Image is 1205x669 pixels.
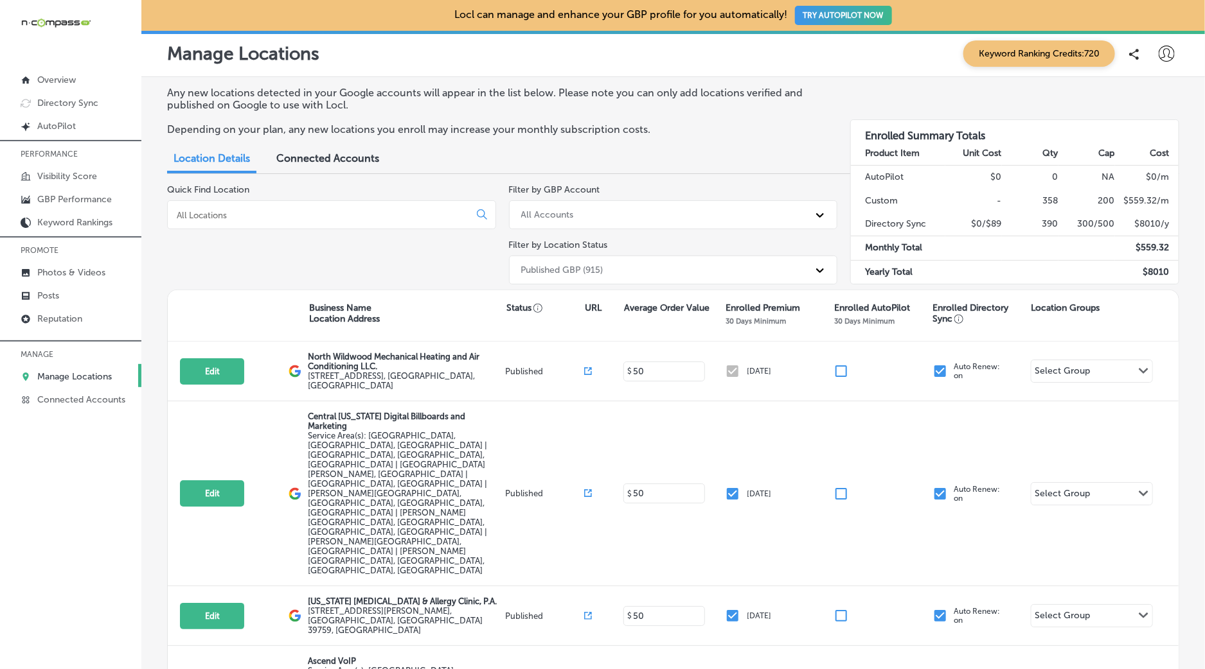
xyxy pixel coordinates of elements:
button: Edit [180,603,244,629]
td: - [945,189,1002,213]
td: $0/$89 [945,213,1002,236]
p: Visibility Score [37,171,97,182]
label: Filter by Location Status [509,239,608,250]
label: [STREET_ADDRESS] , [GEOGRAPHIC_DATA], [GEOGRAPHIC_DATA] [308,371,502,390]
td: $ 559.32 [1115,236,1179,260]
strong: Product Item [865,148,920,159]
td: 358 [1002,189,1058,213]
td: 0 [1002,166,1058,189]
td: Yearly Total [851,260,945,284]
p: Any new locations detected in your Google accounts will appear in the list below. Please note you... [167,87,825,111]
p: Keyword Rankings [37,217,112,228]
p: URL [585,302,602,313]
p: Auto Renew: on [954,485,1001,503]
div: Select Group [1035,488,1090,503]
p: GBP Performance [37,194,112,205]
p: Enrolled AutoPilot [834,302,910,313]
p: Status [506,302,585,313]
p: Directory Sync [37,98,98,109]
p: Depending on your plan, any new locations you enroll may increase your monthly subscription costs. [167,123,825,135]
th: Cost [1115,142,1179,166]
p: Enrolled Premium [726,302,800,313]
label: [STREET_ADDRESS][PERSON_NAME] , [GEOGRAPHIC_DATA], [GEOGRAPHIC_DATA] 39759, [GEOGRAPHIC_DATA] [308,606,502,635]
p: Enrolled Directory Sync [933,302,1024,324]
p: AutoPilot [37,121,76,132]
td: $ 0 /m [1115,166,1179,189]
td: AutoPilot [851,166,945,189]
p: Published [505,367,584,376]
button: TRY AUTOPILOT NOW [795,6,892,25]
p: [US_STATE] [MEDICAL_DATA] & Allergy Clinic, P.A. [308,596,502,606]
td: Directory Sync [851,213,945,236]
p: Overview [37,74,76,85]
div: Select Group [1035,610,1090,625]
td: $ 8010 [1115,260,1179,284]
p: Central [US_STATE] Digital Billboards and Marketing [308,412,502,431]
div: Select Group [1035,365,1090,380]
td: 300/500 [1058,213,1115,236]
span: Orlando, FL, USA | Kissimmee, FL, USA | Meadow Woods, FL 32824, USA | Hunters Creek, FL 32837, US... [308,431,487,575]
p: Ascend VoIP [308,656,502,666]
span: Keyword Ranking Credits: 720 [963,40,1115,67]
input: All Locations [175,209,467,221]
span: Connected Accounts [276,152,379,164]
img: logo [289,609,301,622]
button: Edit [180,358,244,385]
p: Reputation [37,313,82,324]
td: $ 559.32 /m [1115,189,1179,213]
p: Posts [37,290,59,301]
td: Custom [851,189,945,213]
p: $ [627,489,632,498]
button: Edit [180,480,244,507]
p: $ [627,367,632,376]
img: logo [289,487,301,500]
p: Connected Accounts [37,394,125,405]
p: 30 Days Minimum [834,317,895,326]
p: Auto Renew: on [954,362,1001,380]
th: Unit Cost [945,142,1002,166]
p: [DATE] [747,367,771,376]
p: $ [627,611,632,620]
h3: Enrolled Summary Totals [851,120,1179,142]
td: 390 [1002,213,1058,236]
p: Auto Renew: on [954,607,1001,625]
td: $0 [945,166,1002,189]
div: Published GBP (915) [521,265,603,275]
div: All Accounts [521,209,574,220]
img: logo [289,365,301,378]
p: 30 Days Minimum [726,317,786,326]
p: Manage Locations [37,371,112,382]
p: Location Groups [1031,302,1100,313]
td: 200 [1058,189,1115,213]
p: North Wildwood Mechanical Heating and Air Conditioning LLC. [308,352,502,371]
p: [DATE] [747,611,771,620]
td: Monthly Total [851,236,945,260]
th: Cap [1058,142,1115,166]
p: [DATE] [747,489,771,498]
p: Manage Locations [167,43,319,64]
img: 660ab0bf-5cc7-4cb8-ba1c-48b5ae0f18e60NCTV_CLogo_TV_Black_-500x88.png [21,17,91,29]
p: Photos & Videos [37,267,105,278]
p: Average Order Value [625,302,710,313]
label: Quick Find Location [167,184,249,195]
td: NA [1058,166,1115,189]
p: Published [505,611,584,621]
p: Business Name Location Address [309,302,380,324]
label: Filter by GBP Account [509,184,600,195]
p: Published [505,489,584,498]
td: $ 8010 /y [1115,213,1179,236]
span: Location Details [174,152,250,164]
th: Qty [1002,142,1058,166]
